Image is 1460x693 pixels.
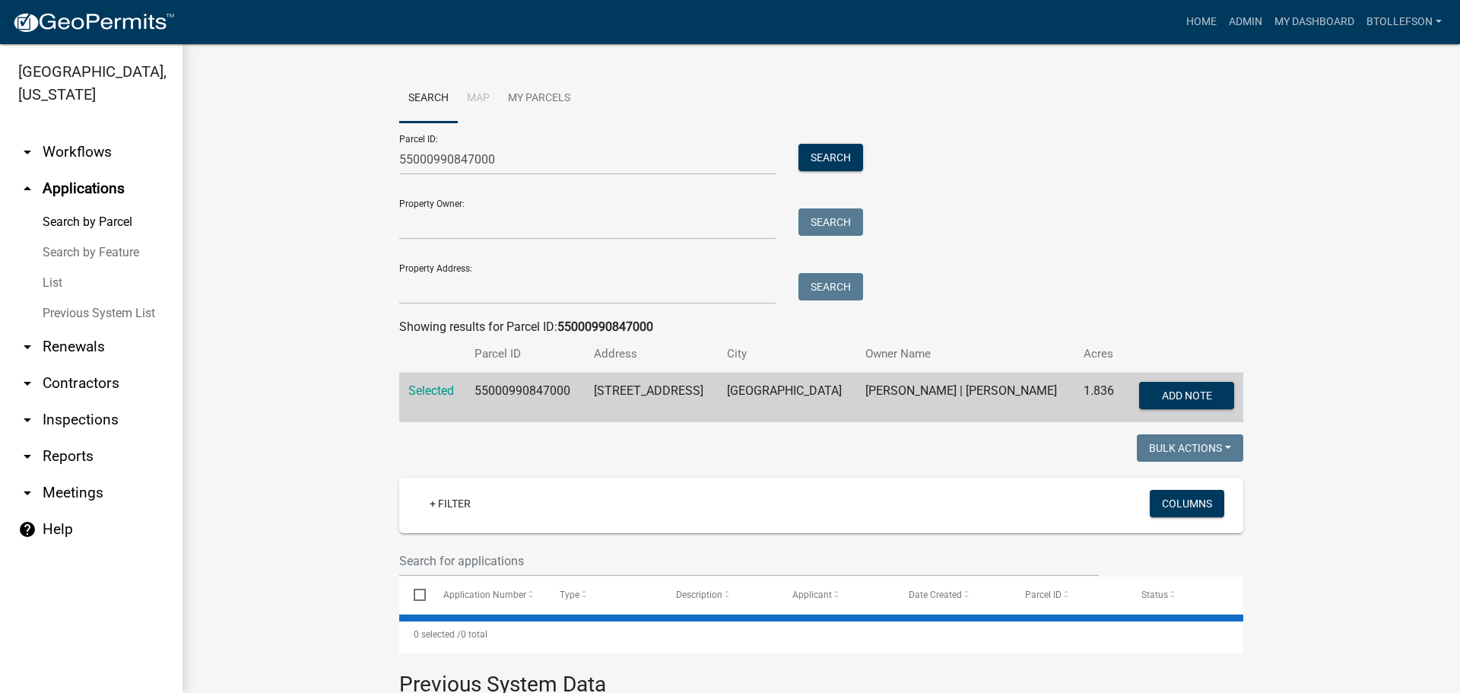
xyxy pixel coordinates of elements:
datatable-header-cell: Select [399,577,428,613]
i: arrow_drop_up [18,180,36,198]
a: + Filter [417,490,483,517]
button: Search [798,144,863,171]
div: 0 total [399,615,1243,653]
i: arrow_drop_down [18,447,36,466]
i: arrow_drop_down [18,143,36,161]
th: Owner Name [856,336,1074,372]
datatable-header-cell: Description [662,577,778,613]
datatable-header-cell: Applicant [778,577,894,613]
datatable-header-cell: Type [544,577,661,613]
span: Type [560,590,579,600]
th: Parcel ID [465,336,584,372]
a: Search [399,75,458,123]
span: 0 selected / [414,629,461,640]
datatable-header-cell: Application Number [428,577,544,613]
i: help [18,520,36,539]
span: Applicant [792,590,832,600]
a: Admin [1223,8,1268,37]
button: Add Note [1139,382,1234,409]
datatable-header-cell: Parcel ID [1011,577,1127,613]
button: Columns [1150,490,1224,517]
span: Date Created [909,590,962,600]
td: [GEOGRAPHIC_DATA] [718,373,856,423]
span: Add Note [1161,389,1211,402]
th: City [718,336,856,372]
td: 1.836 [1074,373,1125,423]
th: Address [585,336,718,372]
button: Bulk Actions [1137,434,1243,462]
input: Search for applications [399,545,1099,577]
td: 55000990847000 [465,373,584,423]
td: [PERSON_NAME] | [PERSON_NAME] [856,373,1074,423]
span: Status [1141,590,1168,600]
i: arrow_drop_down [18,411,36,429]
a: My Parcels [499,75,579,123]
td: [STREET_ADDRESS] [585,373,718,423]
span: Application Number [443,590,526,600]
i: arrow_drop_down [18,484,36,502]
div: Showing results for Parcel ID: [399,318,1243,336]
a: Selected [408,383,454,398]
i: arrow_drop_down [18,338,36,356]
datatable-header-cell: Date Created [894,577,1011,613]
strong: 55000990847000 [557,319,653,334]
button: Search [798,208,863,236]
i: arrow_drop_down [18,374,36,393]
span: Parcel ID [1025,590,1062,600]
span: Description [676,590,722,600]
th: Acres [1074,336,1125,372]
button: Search [798,273,863,300]
a: btollefson [1360,8,1448,37]
a: Home [1180,8,1223,37]
datatable-header-cell: Status [1127,577,1243,613]
a: My Dashboard [1268,8,1360,37]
